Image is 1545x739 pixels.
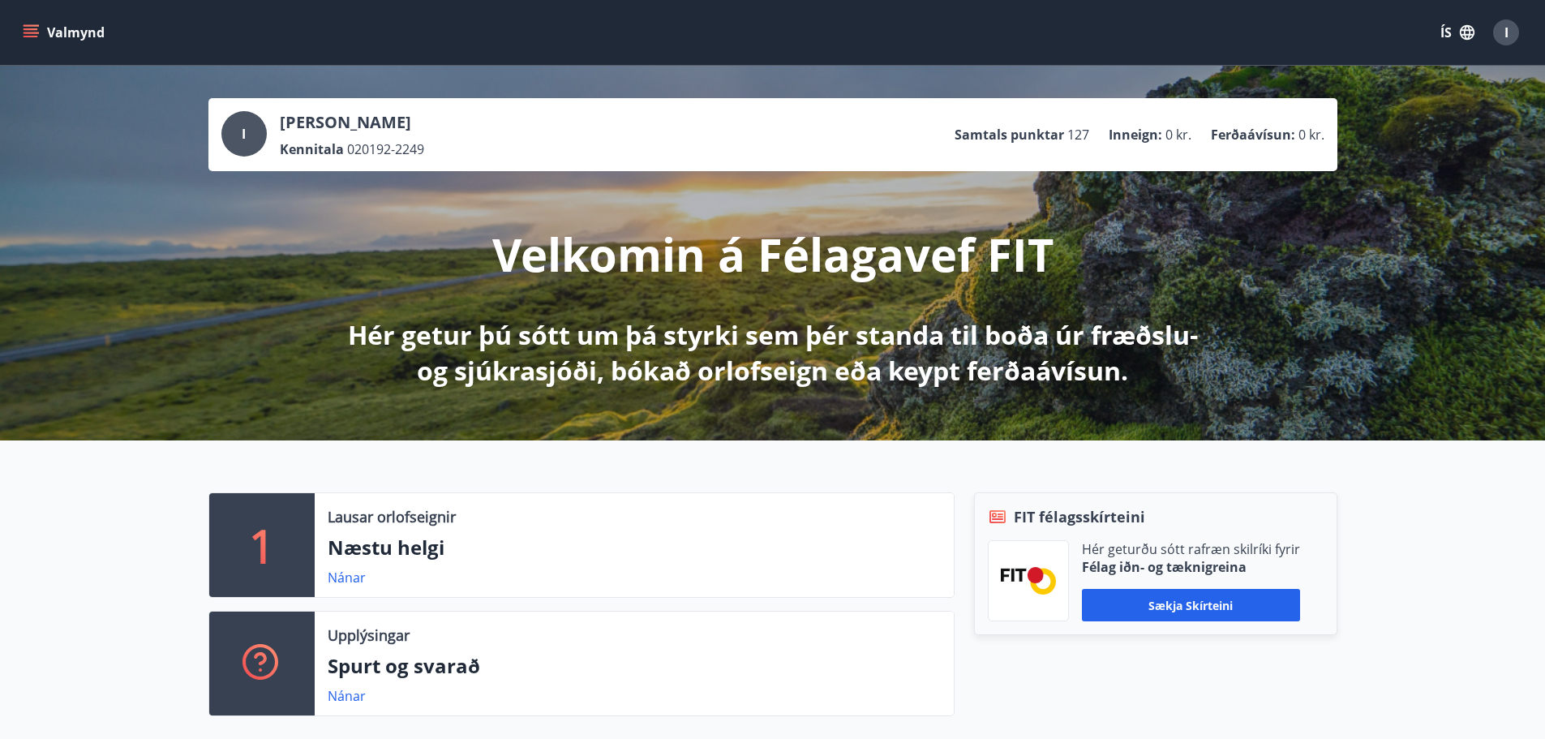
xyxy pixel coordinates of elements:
[1014,506,1145,527] span: FIT félagsskírteini
[955,126,1064,144] p: Samtals punktar
[242,125,246,143] span: I
[328,506,456,527] p: Lausar orlofseignir
[328,534,941,561] p: Næstu helgi
[328,569,366,586] a: Nánar
[19,18,111,47] button: menu
[1211,126,1295,144] p: Ferðaávísun :
[1165,126,1191,144] span: 0 kr.
[328,652,941,680] p: Spurt og svarað
[1001,567,1056,594] img: FPQVkF9lTnNbbaRSFyT17YYeljoOGk5m51IhT0bO.png
[1298,126,1324,144] span: 0 kr.
[1082,589,1300,621] button: Sækja skírteini
[492,223,1054,285] p: Velkomin á Félagavef FIT
[347,140,424,158] span: 020192-2249
[280,140,344,158] p: Kennitala
[280,111,424,134] p: [PERSON_NAME]
[1067,126,1089,144] span: 127
[249,514,275,576] p: 1
[345,317,1201,389] p: Hér getur þú sótt um þá styrki sem þér standa til boða úr fræðslu- og sjúkrasjóði, bókað orlofsei...
[1504,24,1509,41] span: I
[328,687,366,705] a: Nánar
[1082,558,1300,576] p: Félag iðn- og tæknigreina
[1431,18,1483,47] button: ÍS
[328,625,410,646] p: Upplýsingar
[1082,540,1300,558] p: Hér geturðu sótt rafræn skilríki fyrir
[1109,126,1162,144] p: Inneign :
[1487,13,1526,52] button: I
